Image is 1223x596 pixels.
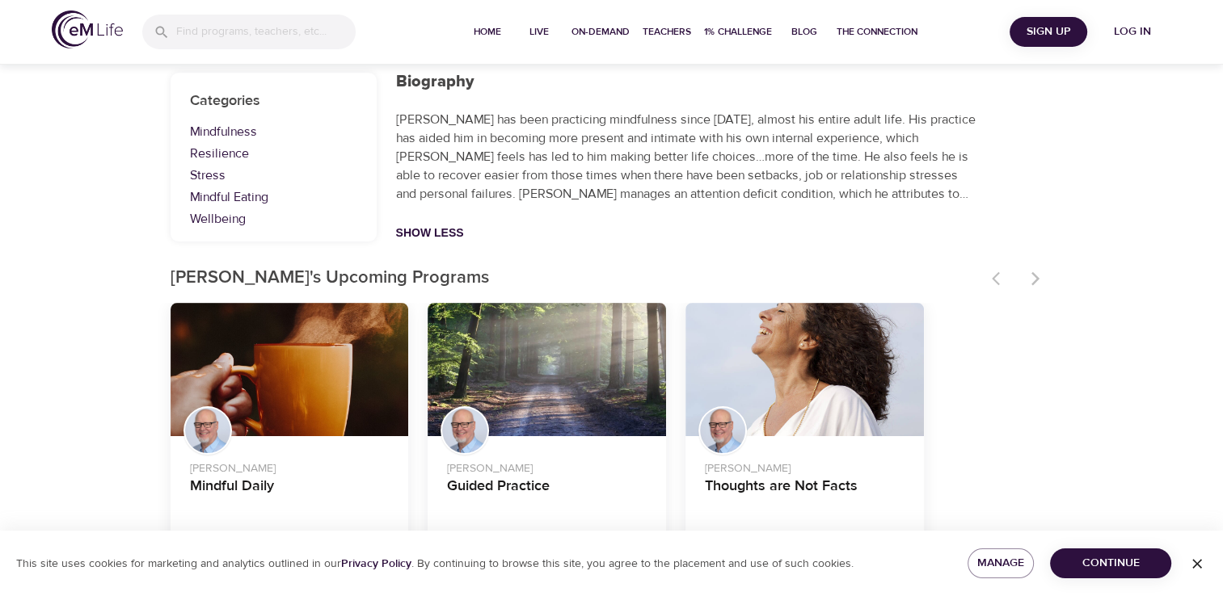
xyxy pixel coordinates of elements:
[190,477,390,516] h4: Mindful Daily
[837,23,917,40] span: The Connection
[1016,22,1081,42] span: Sign Up
[785,23,824,40] span: Blog
[396,226,464,239] button: Show Less
[176,15,356,49] input: Find programs, teachers, etc...
[190,188,357,207] a: Mindful Eating
[396,111,978,203] p: [PERSON_NAME] has been practicing mindfulness since [DATE], almost his entire adult life. His pra...
[1100,22,1165,42] span: Log in
[468,23,507,40] span: Home
[171,73,377,241] div: Categories
[190,145,357,163] a: Resilience
[190,166,357,185] a: Stress
[704,23,772,40] span: 1% Challenge
[981,553,1022,573] span: Manage
[52,10,123,48] img: logo
[1050,548,1171,578] button: Continue
[341,556,411,571] a: Privacy Policy
[643,23,691,40] span: Teachers
[968,548,1035,578] button: Manage
[1094,17,1171,47] button: Log in
[190,210,357,229] a: Wellbeing
[190,454,390,477] p: [PERSON_NAME]
[1010,17,1087,47] button: Sign Up
[190,92,357,110] h4: Categories
[447,454,647,477] p: [PERSON_NAME]
[447,477,647,516] h4: Guided Practice
[171,265,982,292] p: [PERSON_NAME]'s Upcoming Programs
[685,303,924,437] button: Thoughts are Not Facts
[171,303,409,437] button: Mindful Daily
[705,477,905,516] h4: Thoughts are Not Facts
[520,23,559,40] span: Live
[705,454,905,477] p: [PERSON_NAME]
[571,23,630,40] span: On-Demand
[396,73,978,91] h3: Biography
[1063,553,1158,573] span: Continue
[190,123,357,141] a: Mindfulness
[428,303,666,437] button: Guided Practice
